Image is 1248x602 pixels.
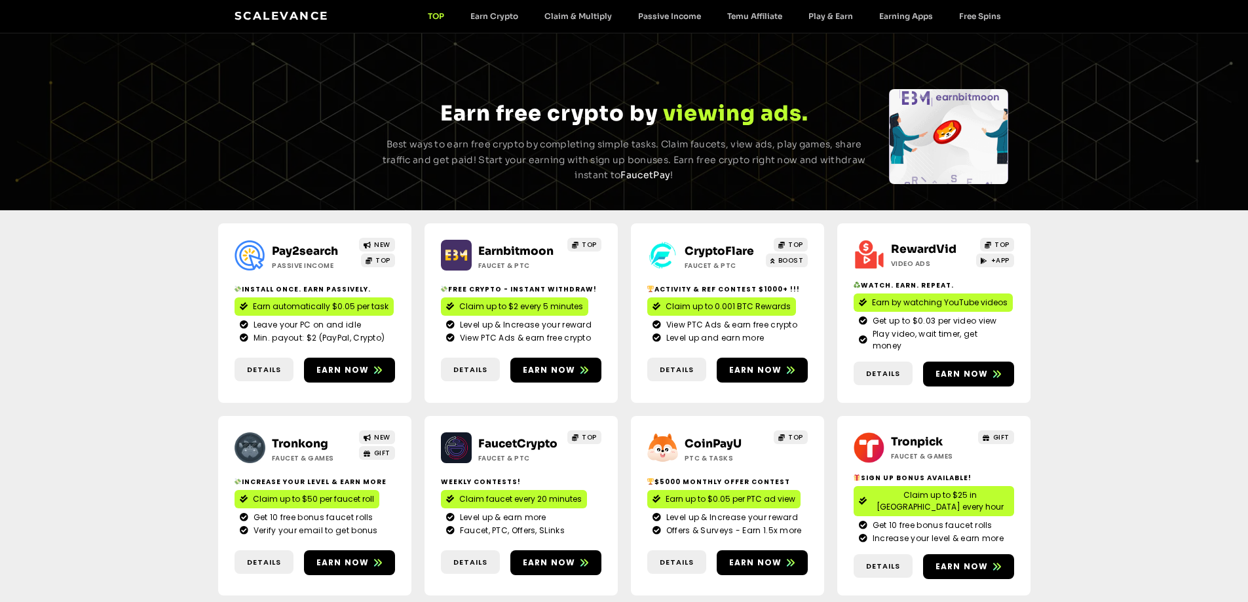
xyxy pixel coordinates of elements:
span: View PTC Ads & earn free crypto [457,332,591,344]
span: Leave your PC on and idle [250,319,362,331]
span: Claim up to $50 per faucet roll [253,493,374,505]
a: Claim up to $2 every 5 minutes [441,297,588,316]
span: Level up and earn more [663,332,765,344]
span: Level up & Increase your reward [663,512,798,523]
span: Details [660,364,694,375]
a: TOP [415,11,457,21]
a: Earn now [510,550,601,575]
span: Get 10 free bonus faucet rolls [250,512,373,523]
a: Details [235,358,293,382]
span: Details [866,368,900,379]
h2: $5000 Monthly Offer contest [647,477,808,487]
h2: Weekly contests! [441,477,601,487]
h2: Passive Income [272,261,354,271]
a: Claim & Multiply [531,11,625,21]
h2: Video ads [891,259,973,269]
a: Details [647,358,706,382]
h2: Faucet & PTC [478,261,560,271]
a: Details [647,550,706,574]
span: TOP [788,432,803,442]
span: Claim faucet every 20 minutes [459,493,582,505]
a: CryptoFlare [685,244,754,258]
a: Earn now [717,358,808,383]
span: Earn now [936,368,989,380]
a: TOP [774,430,808,444]
span: Get up to $0.03 per video view [869,315,997,327]
a: TOP [361,254,395,267]
span: Earn now [936,561,989,573]
span: Earn now [316,557,369,569]
h2: Faucet & Games [272,453,354,463]
span: Play video, wait timer, get money [869,328,1009,352]
span: Claim up to $25 in [GEOGRAPHIC_DATA] every hour [872,489,1009,513]
span: BOOST [778,255,804,265]
a: Scalevance [235,9,329,22]
span: TOP [375,255,390,265]
span: Faucet, PTC, Offers, SLinks [457,525,565,536]
a: Pay2search [272,244,338,258]
span: Details [247,364,281,375]
img: 🎁 [854,474,860,481]
a: FaucetPay [620,169,670,181]
a: Details [235,550,293,574]
a: Earn Crypto [457,11,531,21]
h2: Faucet & PTC [478,453,560,463]
a: GIFT [978,430,1014,444]
a: Claim faucet every 20 minutes [441,490,587,508]
h2: ptc & Tasks [685,453,766,463]
a: Claim up to $50 per faucet roll [235,490,379,508]
span: Earn automatically $0.05 per task [253,301,388,312]
span: Details [453,364,487,375]
span: NEW [374,432,390,442]
a: Temu Affiliate [714,11,795,21]
a: Earn automatically $0.05 per task [235,297,394,316]
p: Best ways to earn free crypto by completing simple tasks. Claim faucets, view ads, play games, sh... [381,137,868,183]
a: Claim up to 0.001 BTC Rewards [647,297,796,316]
span: NEW [374,240,390,250]
div: Slides [239,89,358,184]
span: Increase your level & earn more [869,533,1004,544]
nav: Menu [415,11,1014,21]
span: GIFT [993,432,1010,442]
img: 💸 [235,286,241,292]
a: Free Spins [946,11,1014,21]
span: Details [247,557,281,568]
span: Get 10 free bonus faucet rolls [869,519,993,531]
img: 🏆 [647,478,654,485]
span: Earn free crypto by [440,100,658,126]
a: Play & Earn [795,11,866,21]
h2: Watch. Earn. Repeat. [854,280,1014,290]
span: Earn now [523,557,576,569]
a: Earning Apps [866,11,946,21]
span: TOP [582,432,597,442]
a: Claim up to $25 in [GEOGRAPHIC_DATA] every hour [854,486,1014,516]
a: Earn now [510,358,601,383]
a: RewardVid [891,242,956,256]
a: +APP [976,254,1014,267]
span: Verify your email to get bonus [250,525,378,536]
span: Level up & Increase your reward [457,319,592,331]
span: Earn now [316,364,369,376]
span: GIFT [374,448,390,458]
span: TOP [582,240,597,250]
span: Offers & Surveys - Earn 1.5x more [663,525,802,536]
span: Claim up to 0.001 BTC Rewards [666,301,791,312]
a: Earn now [923,362,1014,386]
span: Level up & earn more [457,512,546,523]
h2: Activity & ref contest $1000+ !!! [647,284,808,294]
a: NEW [359,238,395,252]
a: GIFT [359,446,395,460]
a: TOP [980,238,1014,252]
span: Details [453,557,487,568]
a: Earn now [717,550,808,575]
span: Earn by watching YouTube videos [872,297,1008,309]
a: Earn now [304,550,395,575]
a: Earn now [304,358,395,383]
a: Earnbitmoon [478,244,554,258]
span: Min. payout: $2 (PayPal, Crypto) [250,332,385,344]
span: Earn now [729,364,782,376]
img: ♻️ [854,282,860,288]
img: 💸 [235,478,241,485]
a: Details [854,554,913,578]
